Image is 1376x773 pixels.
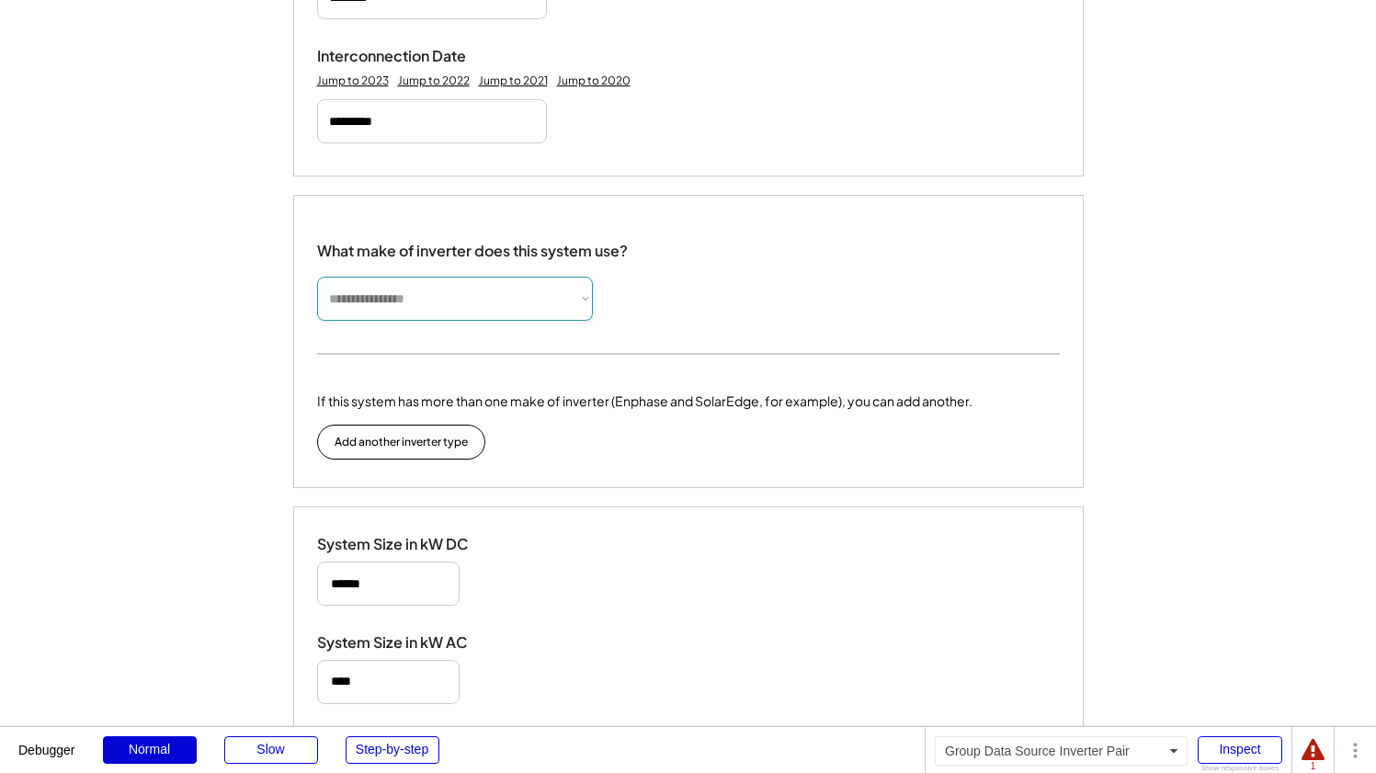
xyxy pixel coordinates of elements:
div: Jump to 2023 [317,74,389,88]
div: Group Data Source Inverter Pair [935,736,1188,766]
div: Normal [103,736,197,764]
div: If this system has more than one make of inverter (Enphase and SolarEdge, for example), you can a... [317,392,972,411]
div: Step-by-step [346,736,439,764]
div: Inspect [1198,736,1282,764]
div: Jump to 2021 [479,74,548,88]
div: What make of inverter does this system use? [317,223,628,265]
div: Debugger [18,727,75,756]
div: 1 [1302,762,1325,771]
div: Jump to 2020 [557,74,631,88]
div: System Size in kW DC [317,535,501,554]
button: Add another inverter type [317,425,485,460]
div: Slow [224,736,318,764]
div: Jump to 2022 [398,74,470,88]
div: Show responsive boxes [1198,765,1282,772]
div: System Size in kW AC [317,633,501,653]
div: Interconnection Date [317,47,501,66]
